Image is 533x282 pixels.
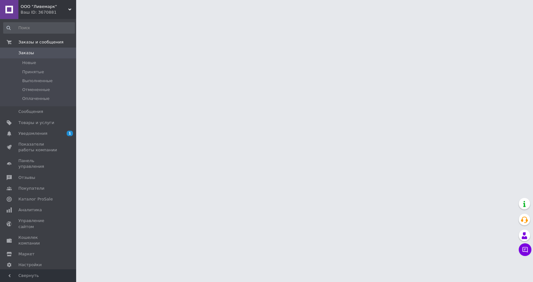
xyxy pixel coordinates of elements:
span: Заказы и сообщения [18,39,63,45]
button: Чат с покупателем [519,243,531,256]
span: Сообщения [18,109,43,115]
span: Каталог ProSale [18,196,53,202]
span: Выполненные [22,78,53,84]
span: Покупатели [18,186,44,191]
span: Показатели работы компании [18,141,59,153]
span: Кошелек компании [18,235,59,246]
div: Ваш ID: 3670881 [21,10,76,15]
span: Аналитика [18,207,42,213]
span: Отзывы [18,175,35,180]
span: Оплаченные [22,96,49,102]
span: Маркет [18,251,35,257]
span: Настройки [18,262,42,268]
span: Отмененные [22,87,50,93]
span: Заказы [18,50,34,56]
span: Уведомления [18,131,47,136]
span: Принятые [22,69,44,75]
span: ООО "Ливемарк" [21,4,68,10]
span: 1 [67,131,73,136]
span: Товары и услуги [18,120,54,126]
input: Поиск [3,22,75,34]
span: Новые [22,60,36,66]
span: Управление сайтом [18,218,59,229]
span: Панель управления [18,158,59,169]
